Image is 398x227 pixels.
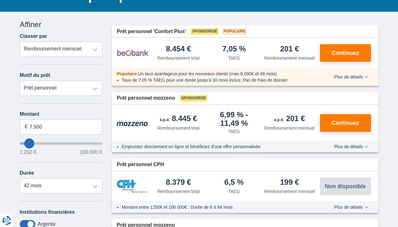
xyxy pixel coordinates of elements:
button: Non disponible [320,178,371,195]
li: Montant entre 1250€ et 100 000€ ; Durée de 6 à 84 mois [122,204,316,210]
div: 6,99 % [209,111,260,127]
div: TAEG [228,188,240,195]
div: Affiner [20,19,103,30]
label: Institutions financières [20,209,75,215]
button: Plus de détails [329,74,373,79]
div: : [112,71,321,77]
span: Plus de détails [334,75,368,79]
span: Prêt personnel 'Confort Plus' [117,28,186,35]
div: TAEG [228,128,240,135]
div: 7,05 % [222,45,246,54]
span: Prêt personnel mozzeno [117,95,175,102]
div: Remboursement mensuel [264,55,315,61]
div: Remboursement mensuel [264,125,315,131]
label: Argenta [38,221,55,227]
span: Populaire [117,71,137,76]
span: Continuez [332,120,359,126]
div: Remboursement total [157,125,199,131]
span: Sponsorisé [191,28,218,35]
img: pret personnel Beobank [117,45,148,61]
button: Continuez [320,44,371,62]
button: Continuez [320,114,371,132]
span: € [25,123,28,131]
div: 201 € [280,45,299,54]
label: Classer par [20,33,47,39]
li: Empruntez directement en ligne et bénéficiez d’une offre personnalisée [122,143,316,150]
label: Montant [20,111,103,117]
div: 8.379 € [166,178,191,187]
img: pret personnel Mozzeno [117,119,148,126]
span: Plus de détails [334,205,368,209]
button: Plus de détails [329,144,373,149]
label: Durée [20,170,34,176]
div: 199 € [280,178,299,187]
div: Remboursement total [157,188,199,195]
div: 6,5 % [224,178,244,187]
span: Prêt personnel CPH [117,161,164,168]
span: 1.250 € [20,150,36,155]
span: 100.000 € [80,150,102,155]
div: 8.445 € [160,115,197,124]
span: Populaire [222,28,247,35]
img: pret personnel CPH Banque [117,180,148,193]
div: Remboursement mensuel [264,188,315,195]
div: TAEG [228,55,240,61]
span: Un taux avantageux pour les nouveaux clients (max 8.000€ et 48 mois) [138,71,277,76]
button: Plus de détails [329,205,373,210]
span: Non disponible [325,183,366,189]
div: 201 € [274,115,305,124]
span: Plus de détails [334,144,368,149]
div: 8.454 € [166,45,191,54]
li: Taux de 7,05 % TAEG pour une durée jusqu’à 30 mois inclus; Pas de frais de dossier [122,77,316,83]
label: Motif du prêt [20,73,50,78]
input: wantToBorrow [20,142,103,145]
span: Continuez [332,50,359,56]
span: Sponsorisé [180,95,207,102]
div: Remboursement total [157,55,199,61]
